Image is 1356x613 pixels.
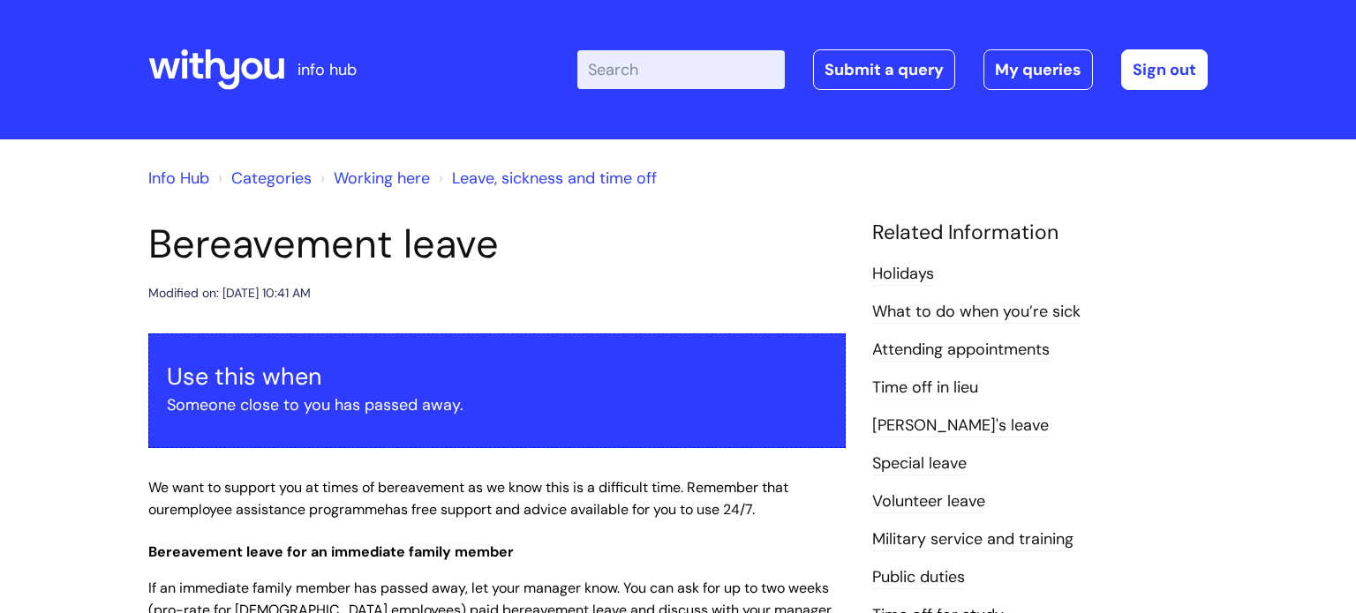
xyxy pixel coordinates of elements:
a: Holidays [872,263,934,286]
input: Search [577,50,785,89]
h1: Bereavement leave [148,221,846,268]
h4: Related Information [872,221,1208,245]
a: employee assistance programme [169,500,385,519]
li: Working here [316,164,430,192]
a: My queries [983,49,1093,90]
span: Bereavement leave for an immediate family member [148,542,514,561]
li: Leave, sickness and time off [434,164,657,192]
span: has free support and advice available for you to use 24/7. [385,500,755,519]
a: Public duties [872,566,965,589]
h3: Use this when [167,363,827,391]
div: Modified on: [DATE] 10:41 AM [148,282,311,304]
a: [PERSON_NAME]'s leave [872,415,1049,437]
a: Special leave [872,452,967,475]
a: Leave, sickness and time off [452,168,657,189]
span: We want to support you at times of bereavement as we know this is a difficult time. Remember that... [148,478,788,519]
a: Categories [231,168,312,189]
a: Info Hub [148,168,209,189]
p: info hub [298,56,357,84]
p: Someone close to you has passed away. [167,391,827,419]
li: Solution home [214,164,312,192]
a: Submit a query [813,49,955,90]
a: Sign out [1121,49,1208,90]
a: What to do when you’re sick [872,301,1081,324]
div: | - [577,49,1208,90]
a: Working here [334,168,430,189]
a: Volunteer leave [872,490,985,513]
a: Attending appointments [872,339,1050,362]
a: Military service and training [872,528,1073,551]
a: Time off in lieu [872,377,978,400]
